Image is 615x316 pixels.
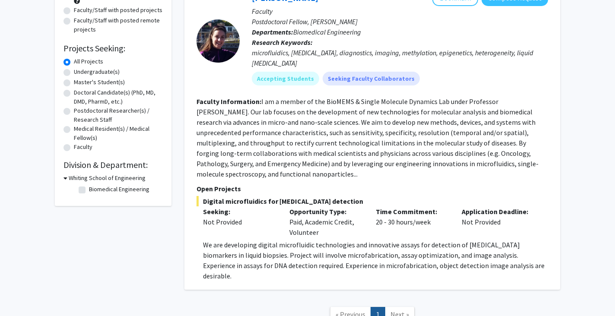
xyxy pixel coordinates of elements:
[455,206,542,237] div: Not Provided
[89,185,149,194] label: Biomedical Engineering
[252,16,548,27] p: Postdoctoral Fellow, [PERSON_NAME]
[74,142,92,152] label: Faculty
[203,217,276,227] div: Not Provided
[197,183,548,194] p: Open Projects
[63,43,163,54] h2: Projects Seeking:
[74,6,162,15] label: Faculty/Staff with posted projects
[203,240,548,281] p: We are developing digital microfluidic technologies and innovative assays for detection of [MEDIC...
[74,106,163,124] label: Postdoctoral Researcher(s) / Research Staff
[252,28,293,36] b: Departments:
[203,206,276,217] p: Seeking:
[289,206,363,217] p: Opportunity Type:
[74,57,103,66] label: All Projects
[252,72,319,85] mat-chip: Accepting Students
[74,88,163,106] label: Doctoral Candidate(s) (PhD, MD, DMD, PharmD, etc.)
[252,47,548,68] div: microfluidics, [MEDICAL_DATA], diagnostics, imaging, methylation, epigenetics, heterogeneity, liq...
[252,6,548,16] p: Faculty
[323,72,420,85] mat-chip: Seeking Faculty Collaborators
[74,78,125,87] label: Master's Student(s)
[252,38,313,47] b: Research Keywords:
[293,28,361,36] span: Biomedical Engineering
[283,206,369,237] div: Paid, Academic Credit, Volunteer
[369,206,456,237] div: 20 - 30 hours/week
[74,67,120,76] label: Undergraduate(s)
[74,124,163,142] label: Medical Resident(s) / Medical Fellow(s)
[197,97,539,178] fg-read-more: I am a member of the BioMEMS & Single Molecule Dynamics Lab under Professor [PERSON_NAME]. Our la...
[197,196,548,206] span: Digital microfluidics for [MEDICAL_DATA] detection
[6,277,37,310] iframe: Chat
[197,97,261,106] b: Faculty Information:
[462,206,535,217] p: Application Deadline:
[63,160,163,170] h2: Division & Department:
[376,206,449,217] p: Time Commitment:
[69,174,146,183] h3: Whiting School of Engineering
[74,16,163,34] label: Faculty/Staff with posted remote projects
